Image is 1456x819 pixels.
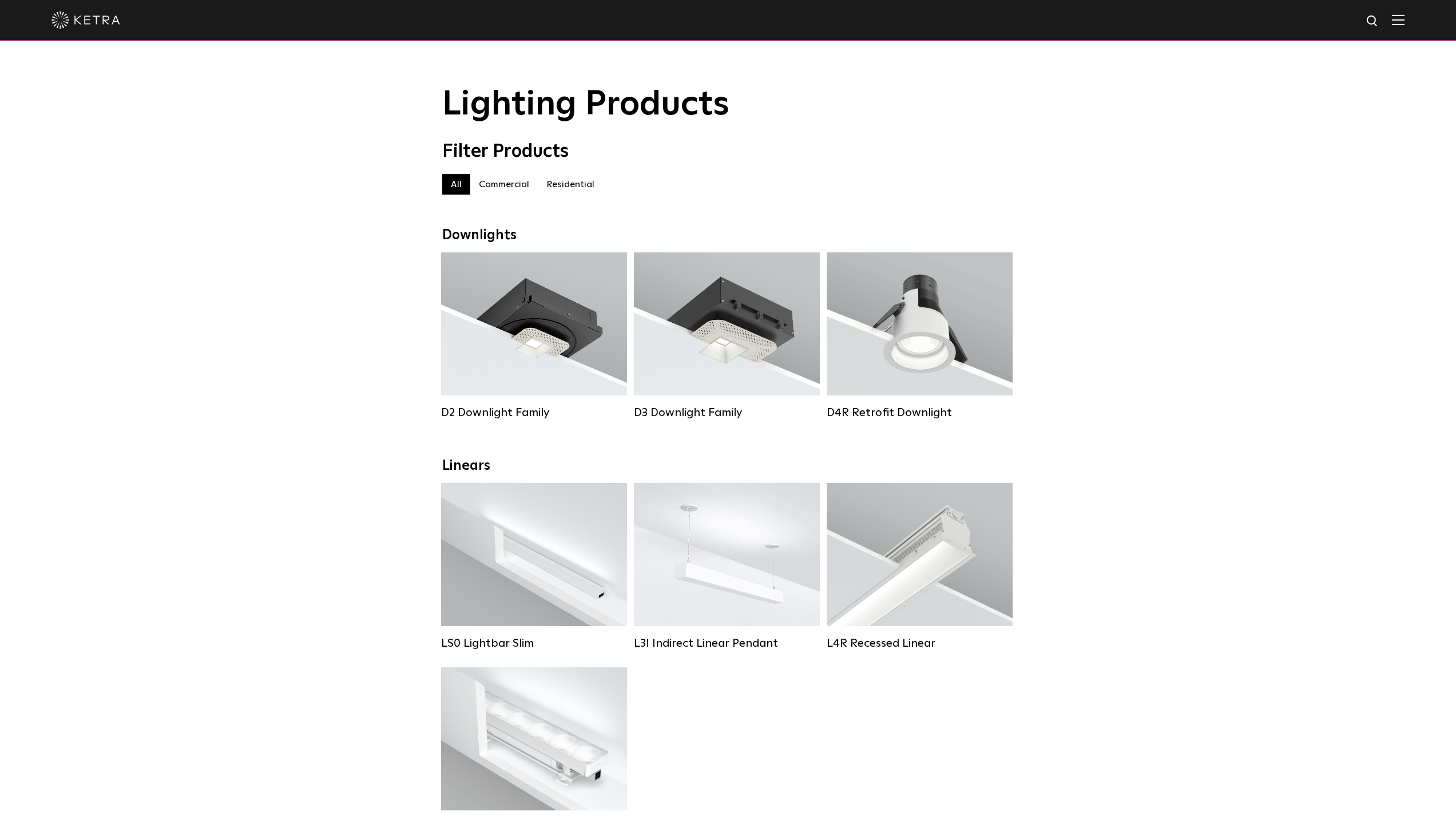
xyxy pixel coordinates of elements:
label: Residential [538,174,603,195]
div: Linears [442,458,1014,474]
label: Commercial [470,174,538,195]
a: L4R Recessed Linear Lumen Output:400 / 600 / 800 / 1000Colors:White / BlackControl:Lutron Clear C... [827,483,1013,650]
div: Downlights [442,227,1014,244]
a: D4R Retrofit Downlight Lumen Output:800Colors:White / BlackBeam Angles:15° / 25° / 40° / 60°Watta... [827,252,1013,420]
label: All [442,174,470,195]
a: D2 Downlight Family Lumen Output:1200Colors:White / Black / Gloss Black / Silver / Bronze / Silve... [441,252,627,420]
div: D3 Downlight Family [634,406,820,420]
div: D2 Downlight Family [441,406,627,420]
a: LS0 Lightbar Slim Lumen Output:200 / 350Colors:White / BlackControl:X96 Controller [441,483,627,650]
img: search icon [1366,14,1380,29]
a: D3 Downlight Family Lumen Output:700 / 900 / 1100Colors:White / Black / Silver / Bronze / Paintab... [634,252,820,420]
div: Filter Products [442,141,1014,163]
div: L4R Recessed Linear [827,636,1013,650]
div: LS0 Lightbar Slim [441,636,627,650]
span: Lighting Products [442,88,729,122]
img: Hamburger%20Nav.svg [1392,14,1405,25]
a: L3I Indirect Linear Pendant Lumen Output:400 / 600 / 800 / 1000Housing Colors:White / BlackContro... [634,483,820,650]
div: L3I Indirect Linear Pendant [634,636,820,650]
div: D4R Retrofit Downlight [827,406,1013,420]
img: ketra-logo-2019-white [51,11,120,29]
